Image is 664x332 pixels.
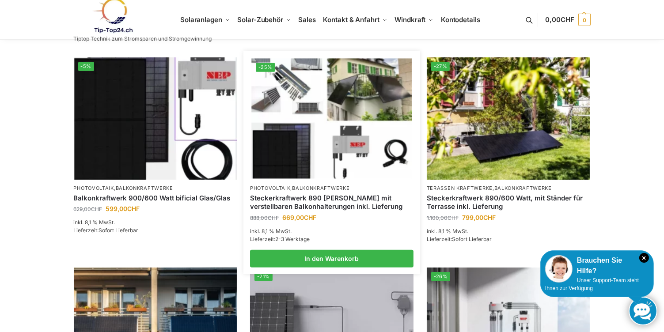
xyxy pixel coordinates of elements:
span: 0 [578,14,591,26]
p: , [250,185,414,192]
img: Customer service [545,255,573,283]
span: Sales [299,15,316,24]
span: CHF [448,215,459,221]
span: Lieferzeit: [427,236,492,242]
img: Steckerkraftwerk 890/600 Watt, mit Ständer für Terrasse inkl. Lieferung [427,57,590,180]
span: Kontakt & Anfahrt [323,15,379,24]
a: Balkonkraftwerke [116,185,173,191]
span: 2-3 Werktage [275,236,310,242]
bdi: 888,00 [250,215,279,221]
a: Balkonkraftwerke [292,185,349,191]
p: inkl. 8,1 % MwSt. [250,227,414,235]
a: Photovoltaik [250,185,290,191]
span: Kontodetails [441,15,480,24]
a: 0,00CHF 0 [545,7,590,33]
span: Solar-Zubehör [237,15,283,24]
bdi: 599,00 [106,205,140,212]
p: inkl. 8,1 % MwSt. [427,227,590,235]
span: CHF [128,205,140,212]
a: Steckerkraftwerk 890/600 Watt, mit Ständer für Terrasse inkl. Lieferung [427,194,590,211]
p: , [427,185,590,192]
bdi: 1.100,00 [427,215,459,221]
span: CHF [268,215,279,221]
a: -27%Steckerkraftwerk 890/600 Watt, mit Ständer für Terrasse inkl. Lieferung [427,57,590,180]
span: Lieferzeit: [250,236,310,242]
span: Solaranlagen [180,15,222,24]
span: CHF [483,214,496,221]
bdi: 669,00 [282,214,316,221]
i: Schließen [639,253,649,263]
span: 0,00 [545,15,574,24]
a: -5%Bificiales Hochleistungsmodul [74,57,237,180]
a: Terassen Kraftwerke [427,185,493,191]
a: In den Warenkorb legen: „Steckerkraftwerk 890 Watt mit verstellbaren Balkonhalterungen inkl. Lief... [250,250,414,268]
img: Bificiales Hochleistungsmodul [74,57,237,180]
span: CHF [561,15,574,24]
span: Sofort Lieferbar [452,236,492,242]
img: 860 Watt Komplett mit Balkonhalterung [251,59,412,179]
p: Tiptop Technik zum Stromsparen und Stromgewinnung [74,36,212,41]
p: inkl. 8,1 % MwSt. [74,219,237,226]
a: Balkonkraftwerk 900/600 Watt bificial Glas/Glas [74,194,237,203]
a: Photovoltaik [74,185,114,191]
span: Lieferzeit: [74,227,139,234]
p: , [74,185,237,192]
span: Sofort Lieferbar [99,227,139,234]
a: -25%860 Watt Komplett mit Balkonhalterung [251,59,412,179]
bdi: 799,00 [462,214,496,221]
div: Brauchen Sie Hilfe? [545,255,649,276]
bdi: 629,00 [74,206,102,212]
span: Unser Support-Team steht Ihnen zur Verfügung [545,277,639,291]
a: Steckerkraftwerk 890 Watt mit verstellbaren Balkonhalterungen inkl. Lieferung [250,194,414,211]
span: CHF [91,206,102,212]
span: CHF [304,214,316,221]
a: Balkonkraftwerke [494,185,552,191]
span: Windkraft [395,15,425,24]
